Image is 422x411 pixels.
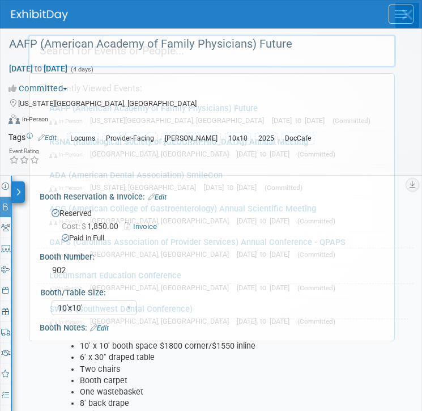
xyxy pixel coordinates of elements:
[237,283,295,292] span: [DATE] to [DATE]
[49,218,88,225] span: In-Person
[237,317,295,325] span: [DATE] to [DATE]
[44,232,389,265] a: CAPS (Carolinas Association of Provider Services) Annual Conference - QPAPS In-Person [GEOGRAPHIC...
[44,165,389,198] a: ADA (American Dental Association) SmileCon In-Person [US_STATE], [GEOGRAPHIC_DATA] [DATE] to [DAT...
[49,117,88,125] span: In-Person
[272,116,330,125] span: [DATE] to [DATE]
[49,251,88,259] span: In-Person
[204,183,262,192] span: [DATE] to [DATE]
[297,317,335,325] span: (Committed)
[44,198,389,231] a: ACG (American College of Gastroenterology) Annual Scientific Meeting In-Person [GEOGRAPHIC_DATA],...
[297,251,335,259] span: (Committed)
[90,283,235,292] span: [GEOGRAPHIC_DATA], [GEOGRAPHIC_DATA]
[90,183,202,192] span: [US_STATE], [GEOGRAPHIC_DATA]
[90,150,235,158] span: [GEOGRAPHIC_DATA], [GEOGRAPHIC_DATA]
[44,98,389,131] a: AAFP (American Academy of Family Physicians) Future In-Person [US_STATE][GEOGRAPHIC_DATA], [GEOGR...
[44,299,389,332] a: SWDC (Southwest Dental Conference) In-Person [GEOGRAPHIC_DATA], [GEOGRAPHIC_DATA] [DATE] to [DATE...
[90,317,235,325] span: [GEOGRAPHIC_DATA], [GEOGRAPHIC_DATA]
[35,74,389,98] div: Recently Viewed Events:
[28,35,396,67] input: Search for Events or People...
[49,184,88,192] span: In-Person
[297,217,335,225] span: (Committed)
[44,265,389,298] a: Locumsmart Education Conference In-Person [GEOGRAPHIC_DATA], [GEOGRAPHIC_DATA] [DATE] to [DATE] (...
[297,284,335,292] span: (Committed)
[237,217,295,225] span: [DATE] to [DATE]
[44,132,389,164] a: RSNA (Radiological Society of [GEOGRAPHIC_DATA]) Annual Meeting In-Person [GEOGRAPHIC_DATA], [GEO...
[297,150,335,158] span: (Committed)
[49,318,88,325] span: In-Person
[49,285,88,292] span: In-Person
[333,117,370,125] span: (Committed)
[90,217,235,225] span: [GEOGRAPHIC_DATA], [GEOGRAPHIC_DATA]
[237,250,295,259] span: [DATE] to [DATE]
[265,184,302,192] span: (Committed)
[49,151,88,158] span: In-Person
[237,150,295,158] span: [DATE] to [DATE]
[90,116,270,125] span: [US_STATE][GEOGRAPHIC_DATA], [GEOGRAPHIC_DATA]
[90,250,235,259] span: [GEOGRAPHIC_DATA], [GEOGRAPHIC_DATA]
